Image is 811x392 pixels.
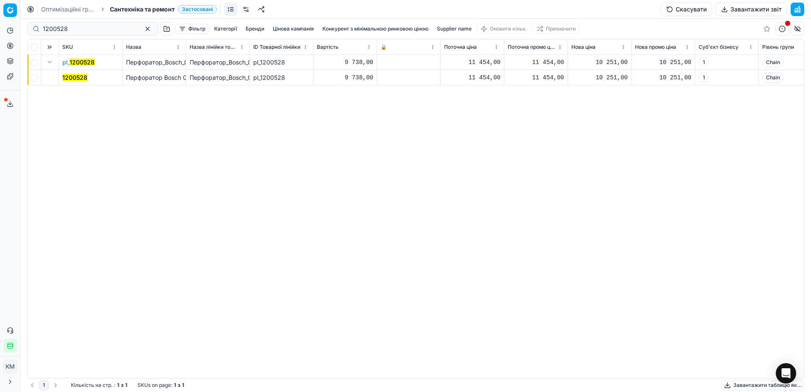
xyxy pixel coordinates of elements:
span: Вартість [317,44,338,50]
div: pl_1200528 [253,73,310,82]
span: Назва лінійки товарів [190,44,238,50]
button: Expand [45,57,55,67]
div: Перфоратор_Bosch_GBH_2-28_F_SDS-plus_880Вт_3.2_Дж_3.1_кг_(0.611.267.600) [190,58,246,67]
span: КM [4,360,17,373]
span: Chain [762,73,784,83]
strong: 1 [182,382,184,389]
span: Chain [762,57,784,67]
span: ID Товарної лінійки [253,44,300,50]
strong: з [121,382,123,389]
strong: 1 [125,382,127,389]
span: Кількість на стр. [71,382,112,389]
span: SKUs on page : [137,382,172,389]
span: Суб'єкт бізнесу [699,44,738,50]
strong: з [178,382,180,389]
a: Оптимізаційні групи [41,5,95,14]
mark: 1200528 [70,59,95,66]
span: SKU [62,44,73,50]
div: 10 251,00 [571,58,628,67]
span: Перфоратор_Bosch_GBH_2-28_F_SDS-plus_880Вт_3.2_Дж_3.1_кг_(0.611.267.600) [126,59,356,66]
nav: breadcrumb [41,5,217,14]
div: : [71,382,127,389]
button: pl_1200528 [62,58,95,67]
input: Пошук по SKU або назві [43,25,136,33]
div: 10 251,00 [571,73,628,82]
div: 10 251,00 [635,73,691,82]
button: Expand all [45,42,55,52]
button: Завантажити звіт [716,3,787,16]
button: 1 [39,380,49,390]
span: Нова ціна [571,44,596,50]
span: 🔒 [380,44,387,50]
span: Рівень групи [762,44,794,50]
div: 11 454,00 [444,73,501,82]
span: Сантехніка та ремонт [110,5,175,14]
span: Застосовані [178,5,217,14]
strong: 1 [117,382,119,389]
button: Go to previous page [27,380,37,390]
div: 11 454,00 [508,73,564,82]
div: 10 251,00 [635,58,691,67]
button: Призначити [533,24,579,34]
span: Назва [126,44,141,50]
span: 1 [699,73,709,83]
span: Поточна промо ціна [508,44,556,50]
span: Нова промо ціна [635,44,676,50]
button: Скасувати [661,3,712,16]
span: Сантехніка та ремонтЗастосовані [110,5,217,14]
nav: pagination [27,380,61,390]
button: Go to next page [50,380,61,390]
mark: 1200528 [62,74,87,81]
button: Supplier name [433,24,475,34]
div: pl_1200528 [253,58,310,67]
button: 1200528 [62,73,87,82]
span: 1 [699,57,709,67]
button: Конкурент з мінімальною ринковою ціною [319,24,432,34]
button: Завантажити таблицю як... [722,380,804,390]
div: 9 738,00 [317,73,373,82]
button: Оновити кільк. [477,24,531,34]
span: pl_ [62,58,95,67]
span: Перфоратор Bosch GBH 2-28 F SDS-plus 880Вт 3.2 Дж 3.1 кг (0.611.267.600) [126,74,348,81]
button: Цінова кампанія [269,24,317,34]
button: Категорії [211,24,241,34]
button: КM [3,360,17,373]
div: Перфоратор_Bosch_GBH_2-28_F_SDS-plus_880Вт_3.2_Дж_3.1_кг_(0.611.267.600) [190,73,246,82]
button: Фільтр [175,24,209,34]
strong: 1 [174,382,176,389]
span: Поточна ціна [444,44,477,50]
div: 11 454,00 [444,58,501,67]
button: Бренди [242,24,268,34]
div: 11 454,00 [508,58,564,67]
div: 9 738,00 [317,58,373,67]
div: Open Intercom Messenger [776,363,796,384]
